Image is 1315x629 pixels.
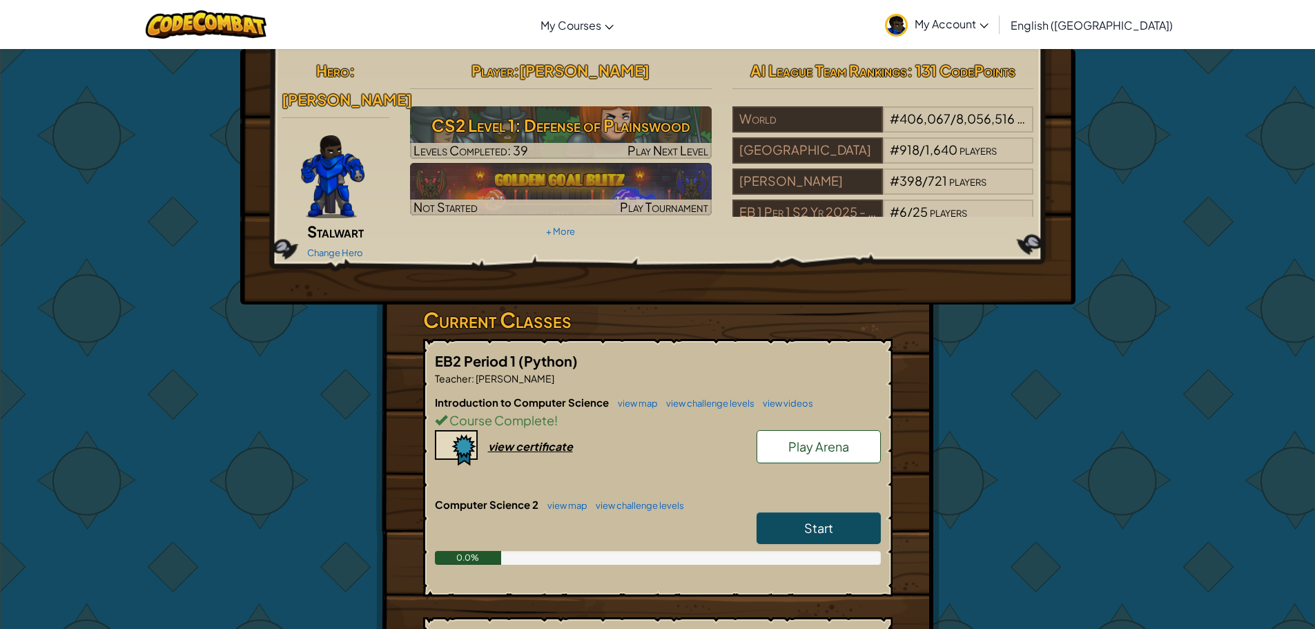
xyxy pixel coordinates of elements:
span: Start [804,520,833,536]
h3: Current Classes [423,304,893,336]
span: 8,056,516 [956,110,1015,126]
span: : [471,372,474,385]
span: 398 [899,173,922,188]
a: Change Hero [307,247,363,258]
span: Hero [316,61,349,80]
span: / [922,173,928,188]
a: view challenge levels [589,500,684,511]
span: # [890,142,899,157]
img: Gordon-selection-pose.png [301,135,364,218]
span: (Python) [518,352,578,369]
span: 25 [913,204,928,220]
a: My Account [878,3,995,46]
span: AI League Team Rankings [750,61,907,80]
div: EB 1 Per 1 S2 Yr 2025 - [PERSON_NAME] - [732,200,883,226]
span: Play Arena [788,438,849,454]
span: / [919,142,925,157]
a: view map [611,398,658,409]
div: [PERSON_NAME] [732,168,883,195]
div: [GEOGRAPHIC_DATA] [732,137,883,164]
a: English ([GEOGRAPHIC_DATA]) [1004,6,1180,43]
span: Player [471,61,514,80]
a: view certificate [435,439,573,454]
span: EB2 Period 1 [435,352,518,369]
img: CodeCombat logo [146,10,266,39]
span: Play Tournament [620,199,708,215]
a: view map [540,500,587,511]
span: # [890,204,899,220]
span: 918 [899,142,919,157]
a: [GEOGRAPHIC_DATA]#918/1,640players [732,151,1034,166]
span: players [949,173,986,188]
div: view certificate [488,439,573,454]
span: Not Started [413,199,478,215]
a: World#406,067/8,056,516players [732,119,1034,135]
span: # [890,173,899,188]
span: Introduction to Computer Science [435,396,611,409]
a: My Courses [534,6,621,43]
img: Golden Goal [410,163,712,215]
a: [PERSON_NAME]#398/721players [732,182,1034,197]
a: view challenge levels [659,398,754,409]
span: ! [554,412,558,428]
span: # [890,110,899,126]
img: certificate-icon.png [435,430,478,466]
span: : [349,61,355,80]
div: 0.0% [435,551,502,565]
div: World [732,106,883,133]
a: view videos [756,398,813,409]
span: Computer Science 2 [435,498,540,511]
span: English ([GEOGRAPHIC_DATA]) [1011,18,1173,32]
span: Teacher [435,372,471,385]
span: Play Next Level [627,142,708,158]
span: [PERSON_NAME] [474,372,554,385]
span: Stalwart [307,222,364,241]
span: 6 [899,204,907,220]
span: / [907,204,913,220]
img: CS2 Level 1: Defense of Plainswood [410,106,712,159]
img: avatar [885,14,908,37]
span: [PERSON_NAME] [519,61,650,80]
span: [PERSON_NAME] [282,90,412,109]
span: Levels Completed: 39 [413,142,528,158]
span: players [930,204,967,220]
span: Course Complete [447,412,554,428]
span: / [951,110,956,126]
span: players [960,142,997,157]
span: 721 [928,173,947,188]
span: : 131 CodePoints [907,61,1015,80]
span: 1,640 [925,142,957,157]
span: : [514,61,519,80]
span: My Courses [540,18,601,32]
a: Play Next Level [410,106,712,159]
a: + More [546,226,575,237]
a: Not StartedPlay Tournament [410,163,712,215]
h3: CS2 Level 1: Defense of Plainswood [410,110,712,141]
a: EB 1 Per 1 S2 Yr 2025 - [PERSON_NAME] -#6/25players [732,213,1034,229]
span: 406,067 [899,110,951,126]
span: My Account [915,17,988,31]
